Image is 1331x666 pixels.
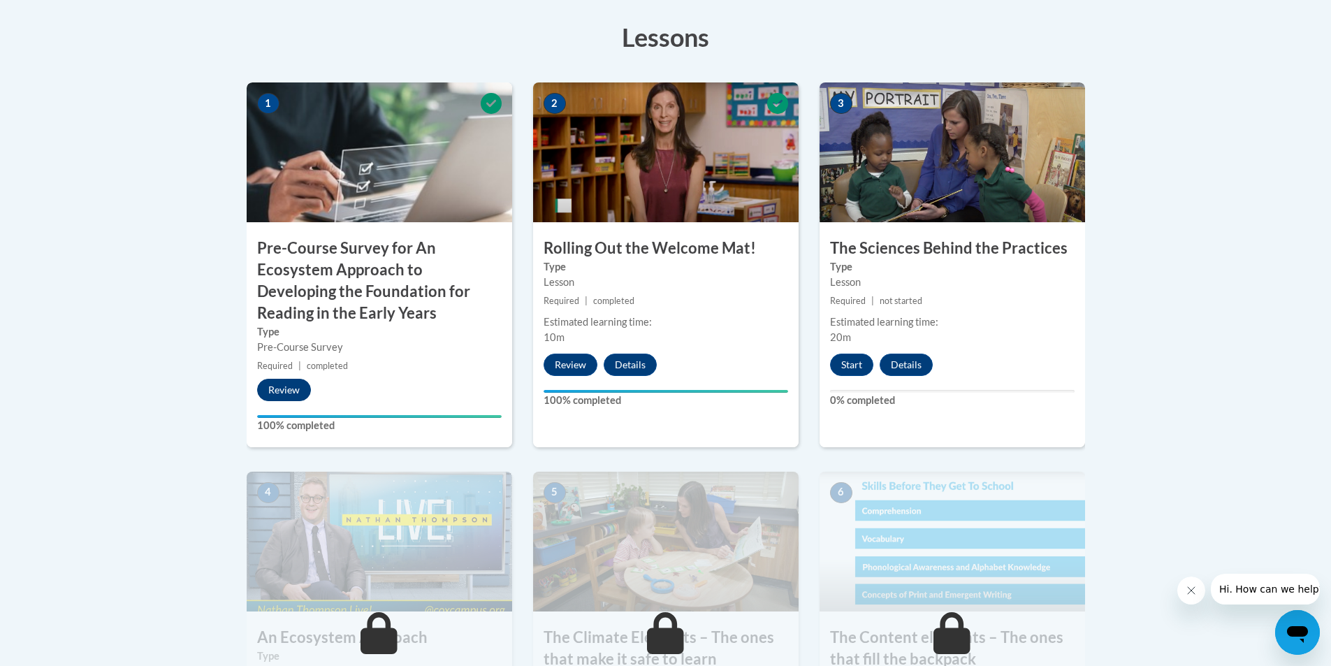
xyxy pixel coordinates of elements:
[880,296,922,306] span: not started
[533,238,799,259] h3: Rolling Out the Welcome Mat!
[830,482,852,503] span: 6
[257,415,502,418] div: Your progress
[544,482,566,503] span: 5
[544,390,788,393] div: Your progress
[247,627,512,649] h3: An Ecosystem Approach
[257,340,502,355] div: Pre-Course Survey
[880,354,933,376] button: Details
[257,418,502,433] label: 100% completed
[247,82,512,222] img: Course Image
[544,331,565,343] span: 10m
[830,93,852,114] span: 3
[257,482,279,503] span: 4
[8,10,113,21] span: Hi. How can we help?
[544,275,788,290] div: Lesson
[830,331,851,343] span: 20m
[1275,610,1320,655] iframe: Button to launch messaging window
[871,296,874,306] span: |
[257,649,502,664] label: Type
[604,354,657,376] button: Details
[544,93,566,114] span: 2
[830,314,1075,330] div: Estimated learning time:
[257,361,293,371] span: Required
[257,93,279,114] span: 1
[1177,577,1205,605] iframe: Close message
[307,361,348,371] span: completed
[593,296,634,306] span: completed
[247,238,512,324] h3: Pre-Course Survey for An Ecosystem Approach to Developing the Foundation for Reading in the Early...
[830,275,1075,290] div: Lesson
[820,82,1085,222] img: Course Image
[830,296,866,306] span: Required
[257,324,502,340] label: Type
[247,20,1085,55] h3: Lessons
[830,259,1075,275] label: Type
[830,354,873,376] button: Start
[544,296,579,306] span: Required
[544,259,788,275] label: Type
[298,361,301,371] span: |
[257,379,311,401] button: Review
[820,472,1085,611] img: Course Image
[830,393,1075,408] label: 0% completed
[533,82,799,222] img: Course Image
[247,472,512,611] img: Course Image
[544,393,788,408] label: 100% completed
[544,314,788,330] div: Estimated learning time:
[544,354,597,376] button: Review
[585,296,588,306] span: |
[820,238,1085,259] h3: The Sciences Behind the Practices
[1211,574,1320,605] iframe: Message from company
[533,472,799,611] img: Course Image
